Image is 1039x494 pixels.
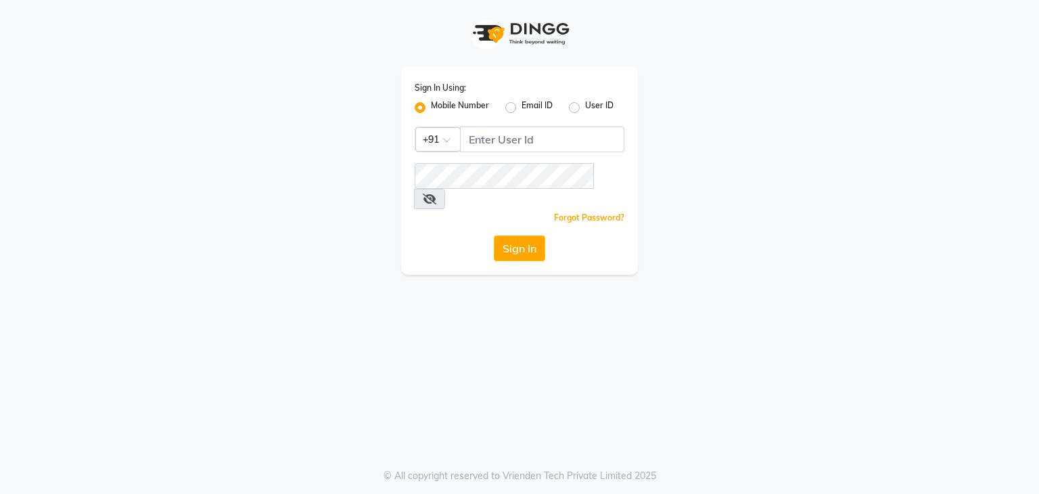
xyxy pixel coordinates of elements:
a: Forgot Password? [554,212,624,223]
button: Sign In [494,235,545,261]
label: Sign In Using: [415,82,466,94]
label: Mobile Number [431,99,489,116]
input: Username [460,127,624,152]
img: logo1.svg [465,14,574,53]
label: User ID [585,99,614,116]
input: Username [415,163,594,189]
label: Email ID [522,99,553,116]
